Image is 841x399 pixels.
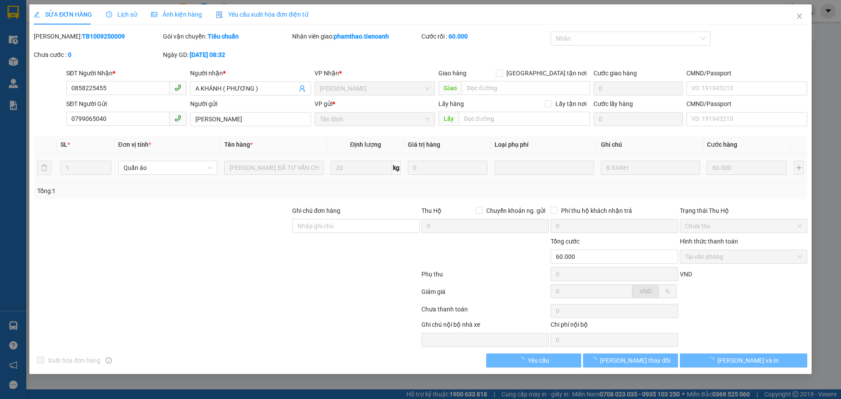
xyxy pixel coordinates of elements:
[708,357,717,363] span: loading
[597,136,703,153] th: Ghi chú
[350,141,381,148] span: Định lượng
[420,287,550,302] div: Giảm giá
[37,161,51,175] button: delete
[640,288,652,295] span: VND
[82,33,125,40] b: TB1009250009
[528,356,549,365] span: Yêu cầu
[66,68,187,78] div: SĐT Người Nhận
[601,161,700,175] input: Ghi Chú
[686,99,807,109] div: CMND/Passport
[34,11,40,18] span: edit
[320,82,430,95] span: Cư Kuin
[216,11,308,18] span: Yêu cầu xuất hóa đơn điện tử
[438,81,462,95] span: Giao
[292,207,340,214] label: Ghi chú đơn hàng
[707,161,787,175] input: 0
[216,11,223,18] img: icon
[462,81,590,95] input: Dọc đường
[583,353,678,367] button: [PERSON_NAME] thay đổi
[334,33,389,40] b: phamthao.tienoanh
[163,50,290,60] div: Ngày GD:
[680,238,738,245] label: Hình thức thanh toán
[66,99,187,109] div: SĐT Người Gửi
[44,356,104,365] span: Xuất hóa đơn hàng
[594,81,683,95] input: Cước giao hàng
[34,32,161,41] div: [PERSON_NAME]:
[208,33,239,40] b: Tiêu chuẩn
[118,141,151,148] span: Đơn vị tính
[717,356,779,365] span: [PERSON_NAME] và In
[787,4,812,29] button: Close
[438,100,464,107] span: Lấy hàng
[174,115,181,122] span: phone
[503,68,590,78] span: [GEOGRAPHIC_DATA] tận nơi
[314,99,435,109] div: VP gửi
[408,141,440,148] span: Giá trị hàng
[551,238,580,245] span: Tổng cước
[551,320,678,333] div: Chi phí nội bộ
[685,250,802,263] span: Tại văn phòng
[558,206,636,215] span: Phí thu hộ khách nhận trả
[151,11,202,18] span: Ảnh kiện hàng
[794,161,803,175] button: plus
[420,269,550,285] div: Phụ thu
[421,32,549,41] div: Cước rồi :
[34,11,92,18] span: SỬA ĐƠN HÀNG
[106,11,137,18] span: Lịch sử
[106,11,112,18] span: clock-circle
[299,85,306,92] span: user-add
[449,33,468,40] b: 60.000
[680,271,692,278] span: VND
[174,84,181,91] span: phone
[106,357,112,364] span: info-circle
[163,32,290,41] div: Gói vận chuyển:
[190,99,311,109] div: Người gửi
[124,161,212,174] span: Quần áo
[392,161,401,175] span: kg
[590,357,600,363] span: loading
[486,353,581,367] button: Yêu cầu
[60,141,67,148] span: SL
[686,68,807,78] div: CMND/Passport
[224,141,253,148] span: Tên hàng
[594,70,637,77] label: Cước giao hàng
[685,219,802,233] span: Chưa thu
[68,51,71,58] b: 0
[190,68,311,78] div: Người nhận
[37,186,325,196] div: Tổng: 1
[594,100,633,107] label: Cước lấy hàng
[224,161,323,175] input: VD: Bàn, Ghế
[552,99,590,109] span: Lấy tận nơi
[707,141,737,148] span: Cước hàng
[665,288,670,295] span: %
[438,70,466,77] span: Giao hàng
[491,136,597,153] th: Loại phụ phí
[459,112,590,126] input: Dọc đường
[314,70,339,77] span: VP Nhận
[600,356,670,365] span: [PERSON_NAME] thay đổi
[420,304,550,320] div: Chưa thanh toán
[151,11,157,18] span: picture
[190,51,225,58] b: [DATE] 08:32
[680,206,807,215] div: Trạng thái Thu Hộ
[292,32,420,41] div: Nhân viên giao:
[483,206,549,215] span: Chuyển khoản ng. gửi
[320,113,430,126] span: Tân Bình
[438,112,459,126] span: Lấy
[518,357,528,363] span: loading
[408,161,488,175] input: 0
[421,320,549,333] div: Ghi chú nội bộ nhà xe
[421,207,442,214] span: Thu Hộ
[34,50,161,60] div: Chưa cước :
[594,112,683,126] input: Cước lấy hàng
[292,219,420,233] input: Ghi chú đơn hàng
[680,353,807,367] button: [PERSON_NAME] và In
[796,13,803,20] span: close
